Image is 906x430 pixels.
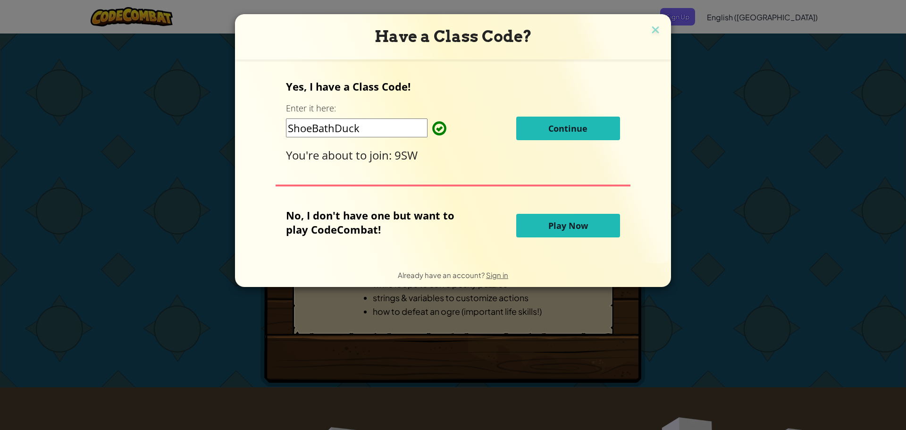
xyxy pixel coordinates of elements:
[516,117,620,140] button: Continue
[286,79,620,93] p: Yes, I have a Class Code!
[286,208,469,236] p: No, I don't have one but want to play CodeCombat!
[394,147,418,163] span: 9SW
[516,214,620,237] button: Play Now
[398,270,486,279] span: Already have an account?
[486,270,508,279] a: Sign in
[548,123,587,134] span: Continue
[286,102,336,114] label: Enter it here:
[649,24,662,38] img: close icon
[375,27,532,46] span: Have a Class Code?
[286,147,394,163] span: You're about to join:
[548,220,588,231] span: Play Now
